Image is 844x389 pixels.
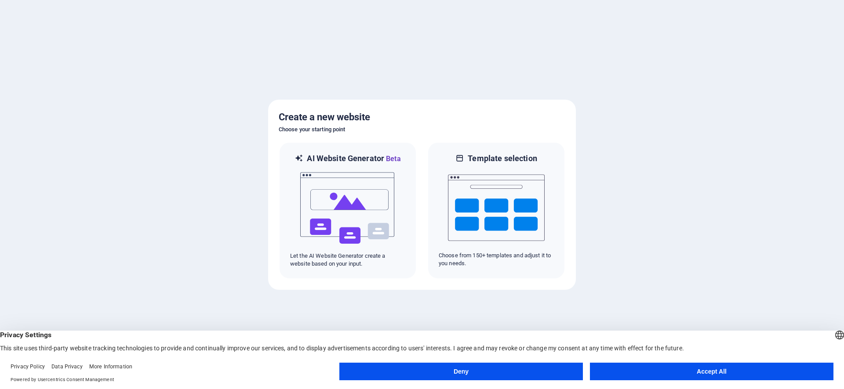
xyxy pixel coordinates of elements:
[468,153,537,164] h6: Template selection
[384,155,401,163] span: Beta
[279,142,417,279] div: AI Website GeneratorBetaaiLet the AI Website Generator create a website based on your input.
[427,142,565,279] div: Template selectionChoose from 150+ templates and adjust it to you needs.
[279,124,565,135] h6: Choose your starting point
[439,252,554,267] p: Choose from 150+ templates and adjust it to you needs.
[290,252,405,268] p: Let the AI Website Generator create a website based on your input.
[307,153,400,164] h6: AI Website Generator
[279,110,565,124] h5: Create a new website
[299,164,396,252] img: ai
